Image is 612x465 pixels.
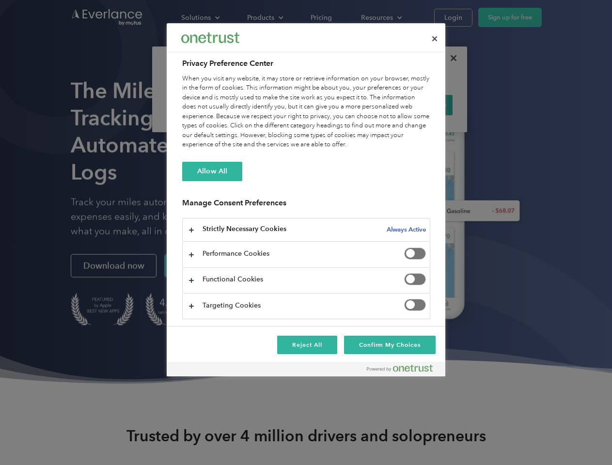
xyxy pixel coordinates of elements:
[367,364,440,376] a: Powered by OneTrust Opens in a new Tab
[182,162,242,181] button: Allow All
[181,32,239,43] img: Everlance
[277,336,337,354] button: Reject All
[182,58,430,69] h2: Privacy Preference Center
[181,28,239,47] div: Everlance
[167,23,445,376] div: Preference center
[182,198,430,213] h3: Manage Consent Preferences
[367,364,433,372] img: Powered by OneTrust Opens in a new Tab
[424,28,445,49] button: Close
[344,336,436,354] button: Confirm My Choices
[182,74,430,150] div: When you visit any website, it may store or retrieve information on your browser, mostly in the f...
[167,23,445,376] div: Privacy Preference Center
